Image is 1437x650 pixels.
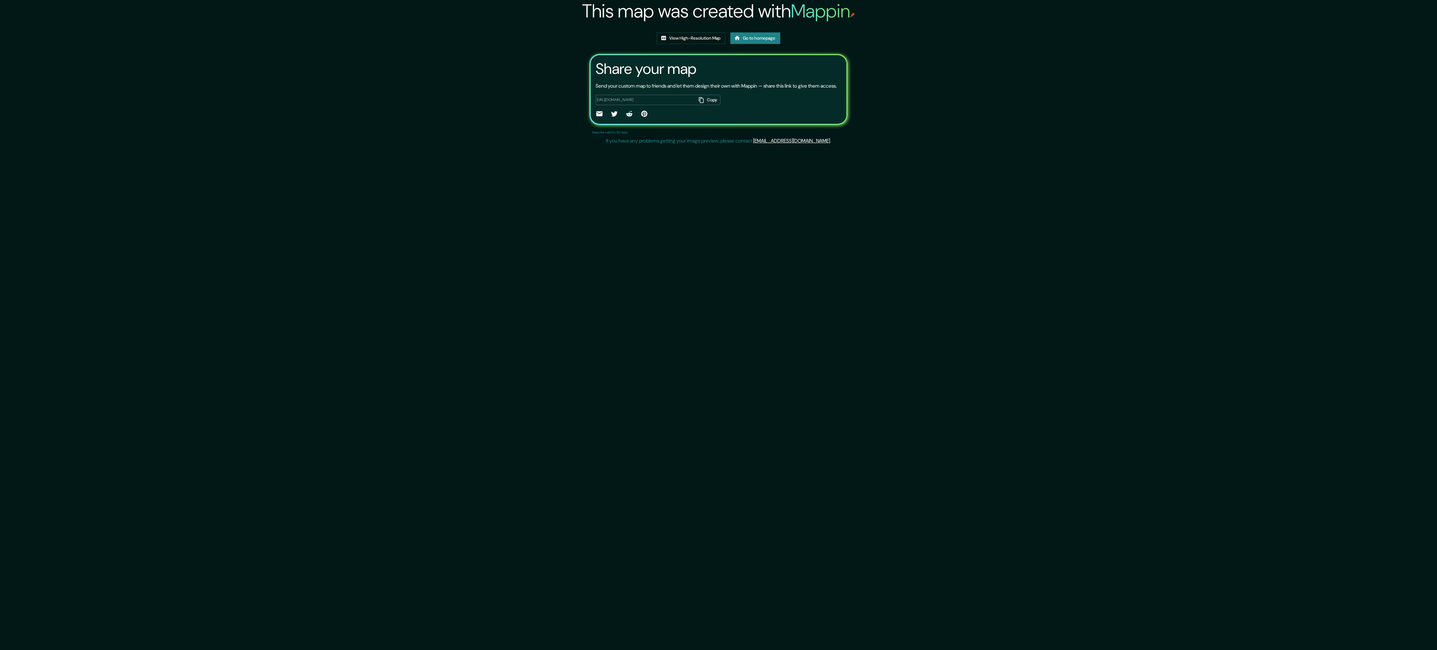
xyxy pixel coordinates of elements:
h3: Share your map [596,60,696,78]
p: Send your custom map to friends and let them design their own with Mappin — share this link to gi... [596,82,837,90]
p: If you have any problems getting your image preview, please contact . [606,137,831,145]
button: Copy [696,95,720,105]
a: View High-Resolution Map [657,32,725,44]
img: mappin-pin [850,12,855,17]
a: Go to homepage [730,32,780,44]
p: Maps link valid for 60 days. [592,130,628,135]
a: [EMAIL_ADDRESS][DOMAIN_NAME] [753,137,830,144]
